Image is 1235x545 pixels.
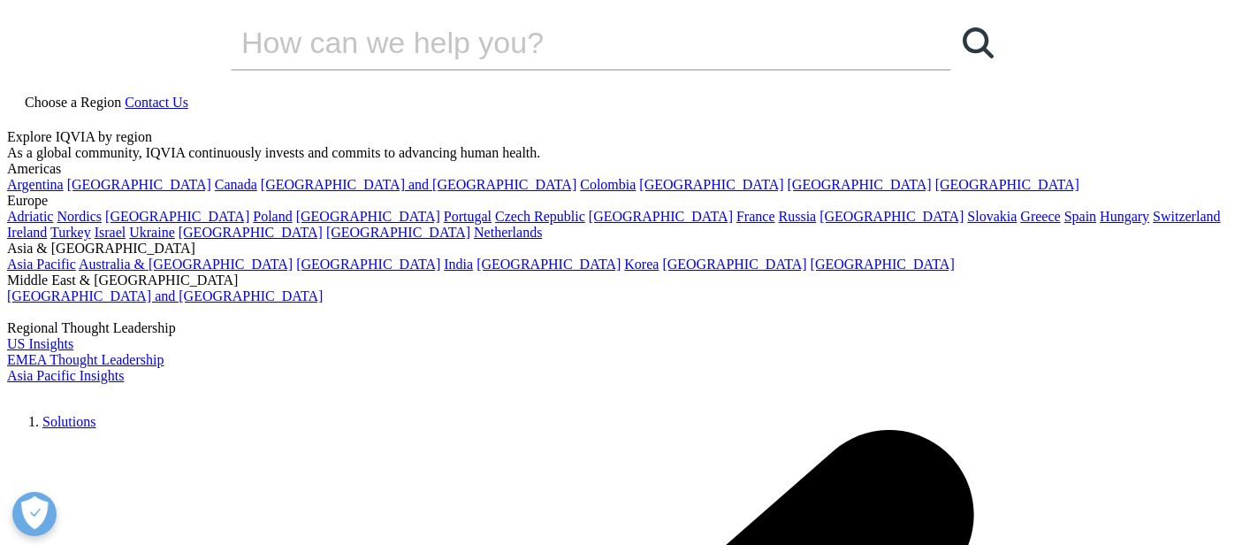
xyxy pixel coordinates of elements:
a: Korea [624,257,659,272]
div: Regional Thought Leadership [7,320,1228,336]
a: Adriatic [7,209,53,224]
a: Australia & [GEOGRAPHIC_DATA] [79,257,293,272]
a: Colombia [580,177,636,192]
a: [GEOGRAPHIC_DATA] [179,225,323,240]
a: [GEOGRAPHIC_DATA] [788,177,932,192]
div: Middle East & [GEOGRAPHIC_DATA] [7,272,1228,288]
a: Ireland [7,225,47,240]
a: Search [951,16,1004,69]
a: Asia Pacific Insights [7,368,124,383]
a: [GEOGRAPHIC_DATA] [820,209,964,224]
a: Asia Pacific [7,257,76,272]
a: Solutions [42,414,95,429]
a: Argentina [7,177,64,192]
a: [GEOGRAPHIC_DATA] [639,177,783,192]
a: [GEOGRAPHIC_DATA] [296,257,440,272]
a: India [444,257,473,272]
button: Open Preferences [12,492,57,536]
a: [GEOGRAPHIC_DATA] [296,209,440,224]
a: [GEOGRAPHIC_DATA] [935,177,1079,192]
a: Netherlands [474,225,542,240]
a: Turkey [50,225,91,240]
a: Hungary [1100,209,1149,224]
a: Ukraine [129,225,175,240]
div: Americas [7,161,1228,177]
a: Russia [779,209,817,224]
a: Czech Republic [495,209,585,224]
a: [GEOGRAPHIC_DATA] [662,257,806,272]
a: [GEOGRAPHIC_DATA] [811,257,955,272]
a: [GEOGRAPHIC_DATA] [67,177,211,192]
a: Contact Us [125,95,188,110]
a: Poland [253,209,292,224]
a: Greece [1020,209,1060,224]
svg: Search [963,27,994,58]
a: EMEA Thought Leadership [7,352,164,367]
a: [GEOGRAPHIC_DATA] and [GEOGRAPHIC_DATA] [7,288,323,303]
a: [GEOGRAPHIC_DATA] and [GEOGRAPHIC_DATA] [261,177,576,192]
div: Asia & [GEOGRAPHIC_DATA] [7,241,1228,257]
a: [GEOGRAPHIC_DATA] [105,209,249,224]
a: Nordics [57,209,102,224]
a: US Insights [7,336,73,351]
span: Choose a Region [25,95,121,110]
a: Portugal [444,209,492,224]
a: Spain [1064,209,1096,224]
a: [GEOGRAPHIC_DATA] [476,257,621,272]
a: Slovakia [967,209,1017,224]
div: As a global community, IQVIA continuously invests and commits to advancing human health. [7,145,1228,161]
div: Explore IQVIA by region [7,129,1228,145]
a: Canada [215,177,257,192]
a: France [736,209,775,224]
a: Switzerland [1153,209,1220,224]
a: [GEOGRAPHIC_DATA] [589,209,733,224]
a: [GEOGRAPHIC_DATA] [326,225,470,240]
div: Europe [7,193,1228,209]
a: Israel [95,225,126,240]
input: Search [231,16,901,69]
